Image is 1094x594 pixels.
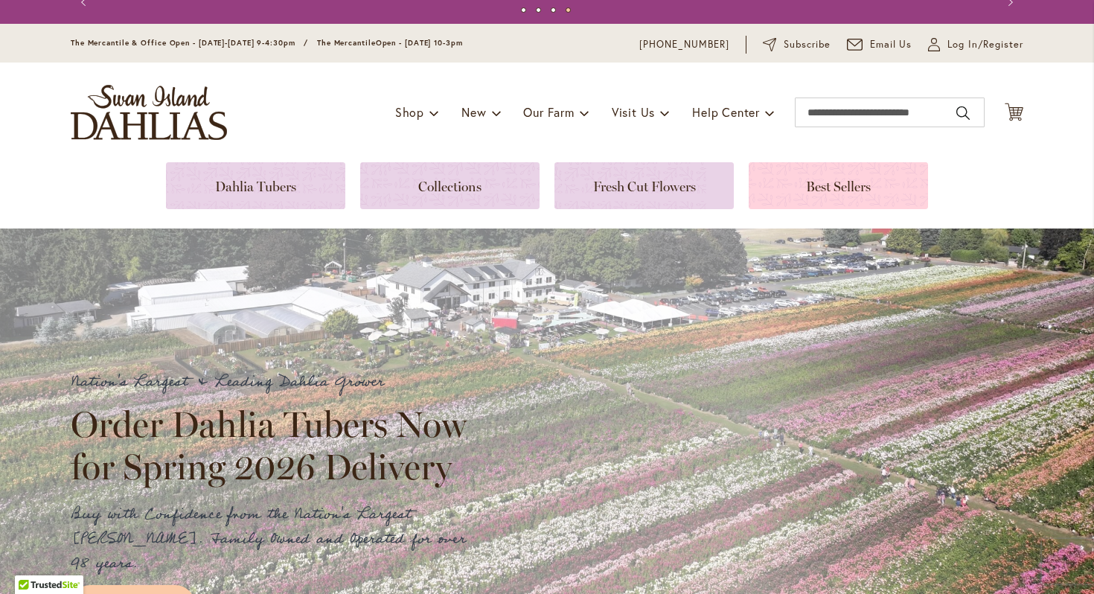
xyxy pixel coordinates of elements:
[71,38,376,48] span: The Mercantile & Office Open - [DATE]-[DATE] 9-4:30pm / The Mercantile
[395,104,424,120] span: Shop
[928,37,1023,52] a: Log In/Register
[551,7,556,13] button: 3 of 4
[870,37,912,52] span: Email Us
[763,37,831,52] a: Subscribe
[521,7,526,13] button: 1 of 4
[784,37,831,52] span: Subscribe
[639,37,729,52] a: [PHONE_NUMBER]
[536,7,541,13] button: 2 of 4
[612,104,655,120] span: Visit Us
[692,104,760,120] span: Help Center
[71,85,227,140] a: store logo
[376,38,463,48] span: Open - [DATE] 10-3pm
[71,370,480,395] p: Nation's Largest & Leading Dahlia Grower
[847,37,912,52] a: Email Us
[461,104,486,120] span: New
[523,104,574,120] span: Our Farm
[566,7,571,13] button: 4 of 4
[71,502,480,576] p: Buy with Confidence from the Nation's Largest [PERSON_NAME]. Family Owned and Operated for over 9...
[947,37,1023,52] span: Log In/Register
[71,403,480,487] h2: Order Dahlia Tubers Now for Spring 2026 Delivery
